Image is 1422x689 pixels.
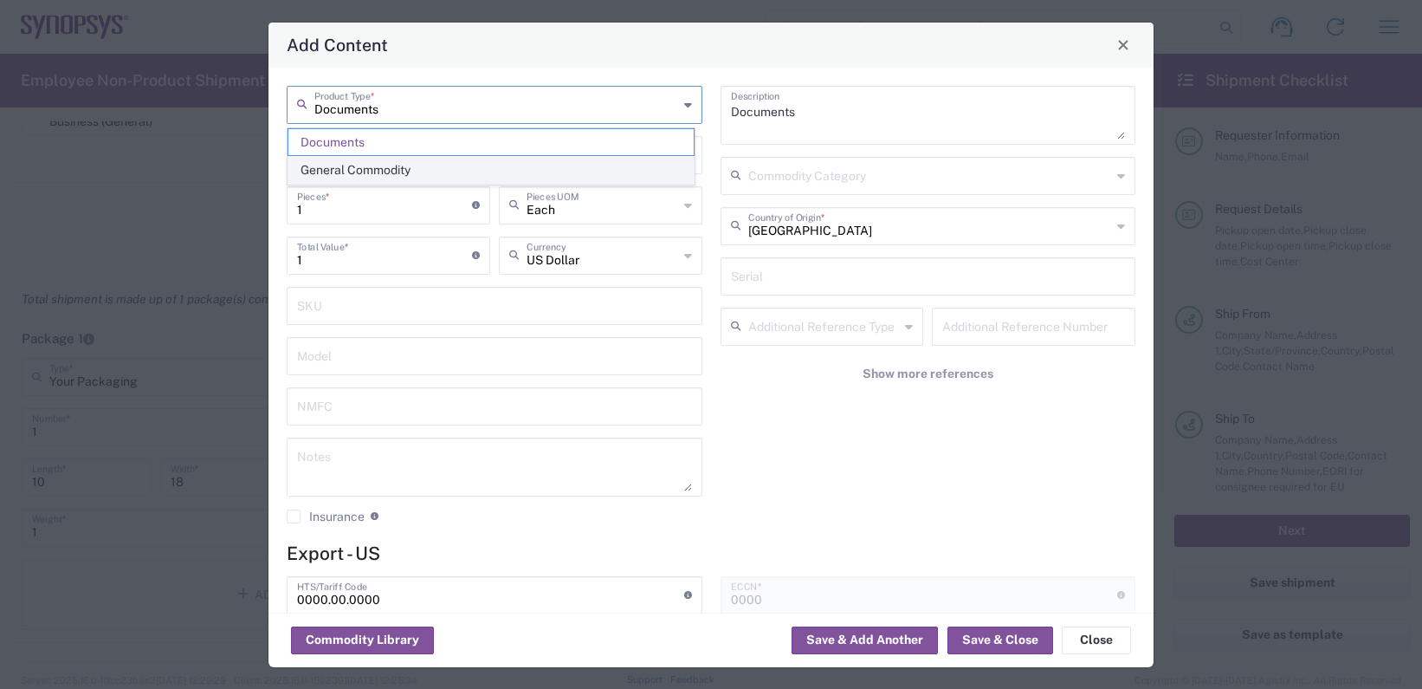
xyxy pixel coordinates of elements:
h4: Export - US [287,543,1135,564]
button: Save & Add Another [792,627,938,654]
button: Save & Close [947,627,1053,654]
button: Close [1062,627,1131,654]
h4: Add Content [287,32,388,57]
span: Documents [288,129,694,156]
label: Insurance [287,510,365,523]
button: Commodity Library [291,627,434,654]
button: Close [1111,33,1135,57]
span: Show more references [863,366,993,382]
span: General Commodity [288,157,694,184]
